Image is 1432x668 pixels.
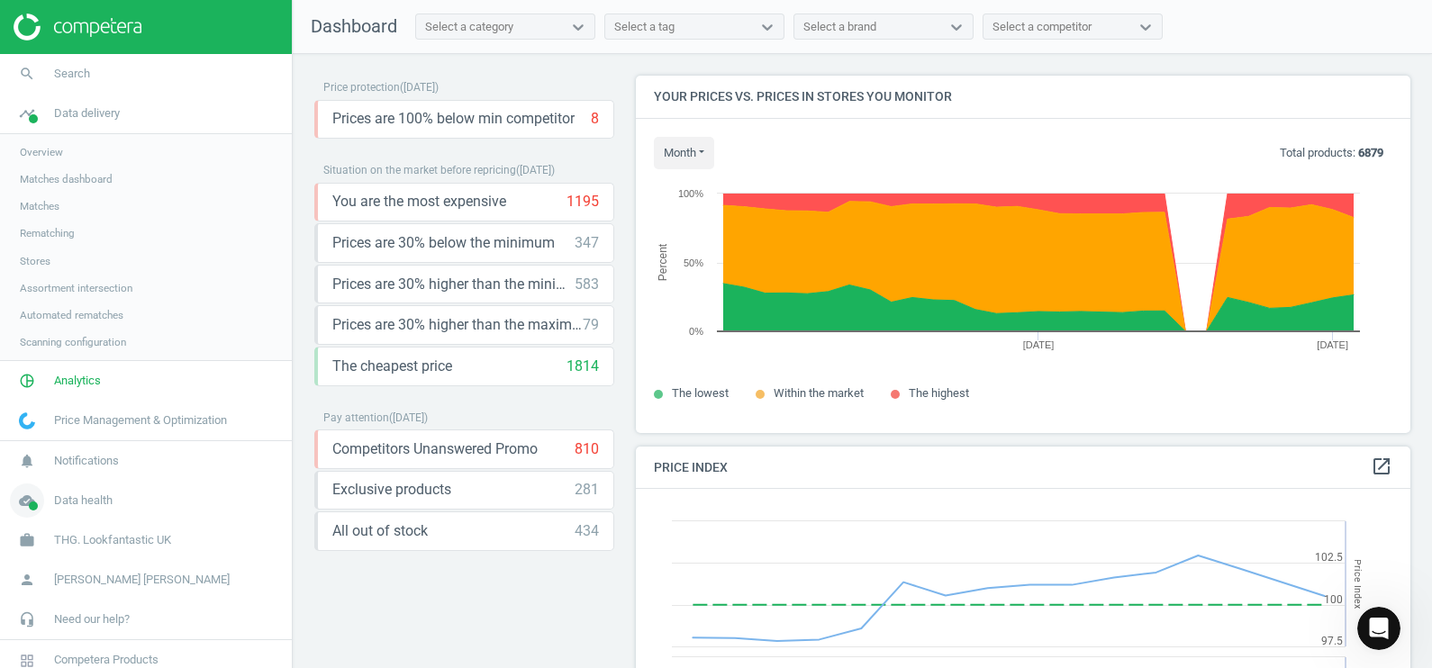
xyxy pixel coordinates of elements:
img: wGWNvw8QSZomAAAAABJRU5ErkJggg== [19,412,35,429]
span: Dashboard [311,15,397,37]
span: Price protection [323,81,400,94]
span: Prices are 30% higher than the maximal [332,315,583,335]
tspan: [DATE] [1023,339,1055,350]
text: 0% [689,326,703,337]
span: Search [54,66,90,82]
tspan: Price Index [1352,559,1364,609]
span: ( [DATE] ) [400,81,439,94]
div: 281 [575,480,599,500]
span: The lowest [672,386,729,400]
img: ajHJNr6hYgQAAAAASUVORK5CYII= [14,14,141,41]
div: Select a brand [803,19,876,35]
div: Select a tag [614,19,675,35]
span: Matches dashboard [20,172,113,186]
i: person [10,563,44,597]
div: 583 [575,275,599,294]
span: Data delivery [54,105,120,122]
span: The highest [909,386,969,400]
div: 1195 [566,192,599,212]
span: Prices are 100% below min competitor [332,109,575,129]
div: 810 [575,439,599,459]
span: Data health [54,492,113,509]
a: open_in_new [1371,456,1392,479]
i: notifications [10,444,44,478]
span: Competera Products [54,652,159,668]
text: 100 [1324,593,1343,606]
text: 100% [678,188,703,199]
button: month [654,137,714,169]
span: Need our help? [54,611,130,627]
span: The cheapest price [332,357,452,376]
span: You are the most expensive [332,192,506,212]
tspan: Percent [657,243,669,281]
span: THG. Lookfantastic UK [54,532,171,548]
span: Pay attention [323,411,389,424]
span: Within the market [774,386,864,400]
i: open_in_new [1371,456,1392,477]
b: 6879 [1358,146,1383,159]
div: 79 [583,315,599,335]
div: 347 [575,233,599,253]
div: 8 [591,109,599,129]
span: Matches [20,199,59,213]
span: Automated rematches [20,308,123,322]
span: Notifications [54,453,119,469]
span: Scanning configuration [20,335,126,349]
span: All out of stock [332,521,428,541]
i: pie_chart_outlined [10,364,44,398]
span: Assortment intersection [20,281,132,295]
div: 434 [575,521,599,541]
div: Select a competitor [992,19,1092,35]
div: 1814 [566,357,599,376]
text: 97.5 [1321,635,1343,647]
span: Overview [20,145,63,159]
i: headset_mic [10,602,44,636]
text: 50% [684,257,703,268]
span: Competitors Unanswered Promo [332,439,538,459]
p: Total products: [1280,145,1383,161]
span: Analytics [54,373,101,389]
i: cloud_done [10,483,44,518]
span: [PERSON_NAME] [PERSON_NAME] [54,572,230,588]
span: ( [DATE] ) [516,164,555,176]
span: Price Management & Optimization [54,412,227,429]
span: Prices are 30% higher than the minimum [332,275,575,294]
h4: Price Index [636,447,1410,489]
i: search [10,57,44,91]
span: Situation on the market before repricing [323,164,516,176]
span: Stores [20,254,50,268]
i: timeline [10,96,44,131]
span: Prices are 30% below the minimum [332,233,555,253]
i: work [10,523,44,557]
span: Rematching [20,226,75,240]
tspan: [DATE] [1317,339,1348,350]
div: Select a category [425,19,513,35]
span: ( [DATE] ) [389,411,428,424]
h4: Your prices vs. prices in stores you monitor [636,76,1410,118]
iframe: Intercom live chat [1357,607,1400,650]
span: Exclusive products [332,480,451,500]
text: 102.5 [1315,551,1343,564]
